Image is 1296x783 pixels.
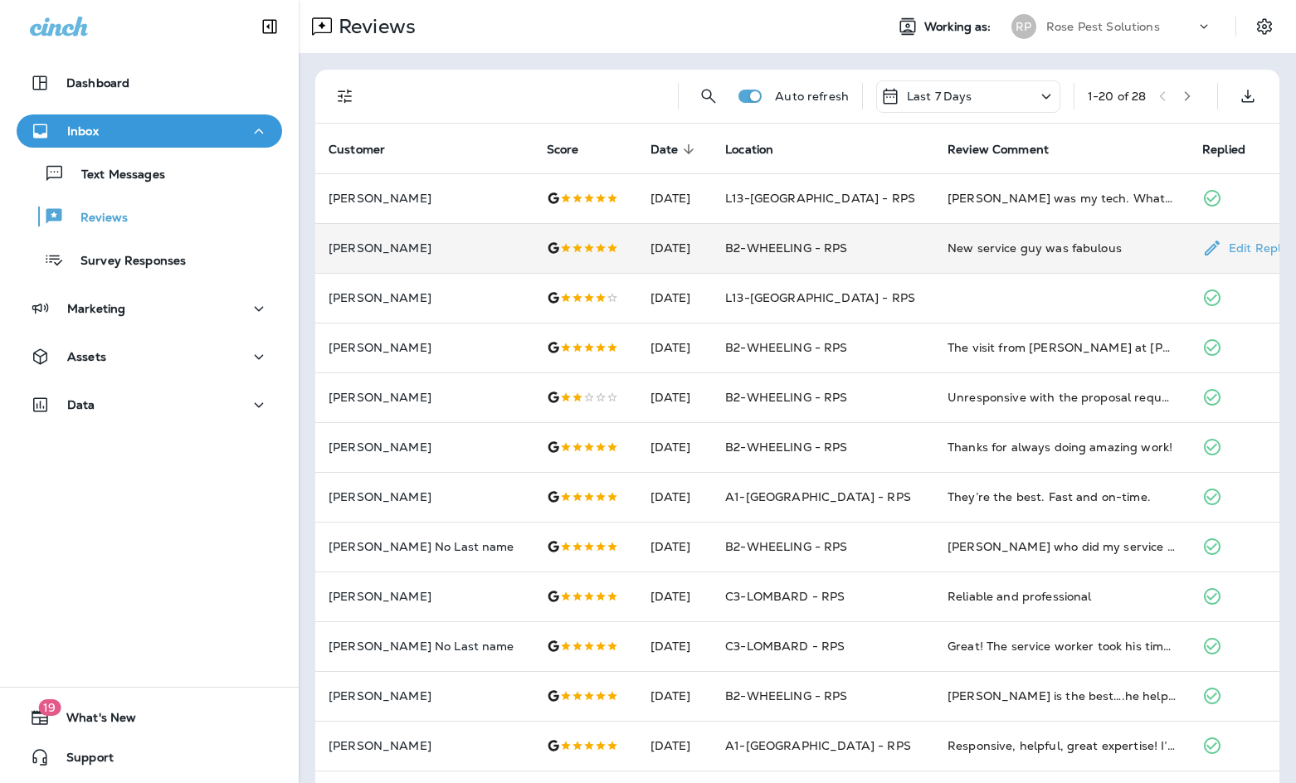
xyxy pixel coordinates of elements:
td: [DATE] [637,223,713,273]
td: [DATE] [637,273,713,323]
td: [DATE] [637,173,713,223]
p: Reviews [332,14,416,39]
p: Reviews [64,211,128,226]
p: Assets [67,350,106,363]
span: Customer [329,143,385,157]
p: Last 7 Days [907,90,972,103]
p: Dashboard [66,76,129,90]
span: B2-WHEELING - RPS [725,440,847,455]
p: Data [67,398,95,411]
p: Text Messages [65,168,165,183]
p: [PERSON_NAME] [329,391,520,404]
span: L13-[GEOGRAPHIC_DATA] - RPS [725,290,915,305]
div: Quinten who did my service was awesome. So nice and thorough! [948,538,1176,555]
span: Replied [1202,143,1245,157]
span: Review Comment [948,142,1070,157]
span: Location [725,143,773,157]
span: B2-WHEELING - RPS [725,539,847,554]
p: Marketing [67,302,125,315]
div: Anton is the best….he helps and does a great job with our concerns. [948,688,1176,704]
div: Great! The service worker took his time to explain what will happen w/ my ant problem. Thanks to ... [948,638,1176,654]
p: Rose Pest Solutions [1046,20,1160,33]
div: Luiz Cruz was my tech. What a professional, polite and considerate young man! He has been coming ... [948,190,1176,207]
div: They’re the best. Fast and on-time. [948,489,1176,505]
button: Data [17,388,282,421]
button: Text Messages [17,156,282,191]
td: [DATE] [637,472,713,522]
span: A1-[GEOGRAPHIC_DATA] - RPS [725,738,911,753]
td: [DATE] [637,671,713,721]
p: [PERSON_NAME] [329,440,520,454]
p: [PERSON_NAME] [329,590,520,603]
td: [DATE] [637,721,713,771]
span: 19 [38,699,61,716]
button: Reviews [17,199,282,234]
p: [PERSON_NAME] No Last name [329,640,520,653]
div: New service guy was fabulous [948,240,1176,256]
span: Support [50,751,114,771]
td: [DATE] [637,323,713,372]
button: Filters [329,80,362,113]
button: Inbox [17,114,282,148]
span: Score [547,143,579,157]
span: Date [650,143,679,157]
span: Location [725,142,795,157]
p: [PERSON_NAME] [329,291,520,304]
button: Collapse Sidebar [246,10,293,43]
td: [DATE] [637,522,713,571]
span: Customer [329,142,407,157]
span: Replied [1202,142,1267,157]
button: Settings [1250,12,1279,41]
button: Search Reviews [692,80,725,113]
span: What's New [50,711,136,731]
span: L13-[GEOGRAPHIC_DATA] - RPS [725,191,915,206]
div: 1 - 20 of 28 [1088,90,1146,103]
td: [DATE] [637,422,713,472]
div: Unresponsive with the proposal request. [948,389,1176,406]
button: Assets [17,340,282,373]
p: [PERSON_NAME] [329,241,520,255]
p: Inbox [67,124,99,138]
td: [DATE] [637,372,713,422]
p: Edit Reply [1222,241,1288,255]
span: B2-WHEELING - RPS [725,241,847,255]
p: [PERSON_NAME] [329,689,520,703]
button: Marketing [17,292,282,325]
button: Export as CSV [1231,80,1264,113]
button: Support [17,741,282,774]
button: 19What's New [17,701,282,734]
p: Auto refresh [775,90,849,103]
div: RP [1011,14,1036,39]
span: B2-WHEELING - RPS [725,390,847,405]
td: [DATE] [637,621,713,671]
button: Dashboard [17,66,282,100]
span: B2-WHEELING - RPS [725,340,847,355]
span: Review Comment [948,143,1049,157]
span: C3-LOMBARD - RPS [725,639,845,654]
button: Survey Responses [17,242,282,277]
span: B2-WHEELING - RPS [725,688,847,703]
p: [PERSON_NAME] [329,739,520,752]
p: [PERSON_NAME] [329,341,520,354]
div: The visit from Gary at Rose Pest Solutions was perfect. He taught me quite a few things about pes... [948,339,1176,356]
p: Survey Responses [64,254,186,270]
span: Score [547,142,601,157]
div: Thanks for always doing amazing work! [948,439,1176,455]
div: Responsive, helpful, great expertise! I’ve called twice with an urgent need to remove a dead rode... [948,737,1176,754]
span: Date [650,142,700,157]
span: Working as: [924,20,995,34]
div: Reliable and professional [948,588,1176,605]
span: C3-LOMBARD - RPS [725,589,845,604]
p: [PERSON_NAME] [329,490,520,503]
td: [DATE] [637,571,713,621]
span: A1-[GEOGRAPHIC_DATA] - RPS [725,489,911,504]
p: [PERSON_NAME] [329,192,520,205]
p: [PERSON_NAME] No Last name [329,540,520,553]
